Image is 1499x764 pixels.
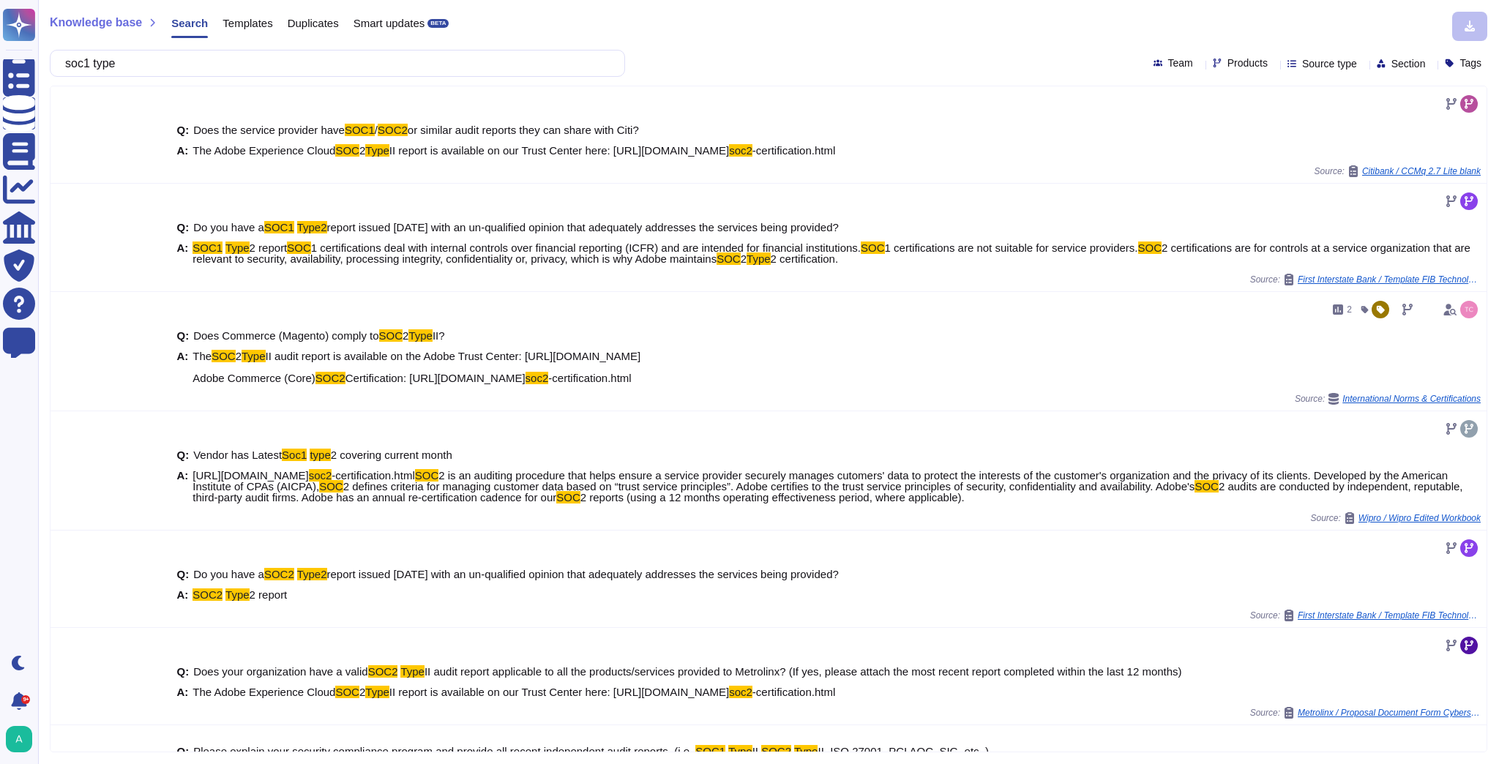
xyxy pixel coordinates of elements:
span: Knowledge base [50,17,142,29]
mark: Type [794,745,818,757]
span: Does your organization have a valid [193,665,367,678]
span: 2 [741,252,747,265]
span: Products [1227,58,1268,68]
span: Team [1168,58,1193,68]
mark: Type [225,241,250,254]
span: The Adobe Experience Cloud [192,686,335,698]
span: II audit report is available on the Adobe Trust Center: [URL][DOMAIN_NAME] Adobe Commerce (Core) [192,350,640,384]
span: report issued [DATE] with an un-qualified opinion that adequately addresses the services being pr... [327,568,839,580]
b: A: [176,470,188,503]
span: Does Commerce (Magento) comply to [193,329,378,342]
span: / [375,124,378,136]
span: 2 certification. [771,252,839,265]
mark: SOC1 [345,124,375,136]
mark: SOC [212,350,236,362]
mark: SOC1 [695,745,725,757]
span: First Interstate Bank / Template FIB Technology Evaluation Scorecard (Adobe Livecycle).[DOMAIN_NAME] [1298,611,1481,620]
mark: SOC [379,329,403,342]
b: Q: [176,666,189,677]
b: Q: [176,569,189,580]
b: A: [176,351,188,383]
span: Citibank / CCMq 2.7 Lite blank [1362,167,1481,176]
span: 2 report [250,241,288,254]
b: A: [176,686,188,697]
b: Q: [176,330,189,341]
span: 2 reports (using a 12 months operating effectiveness period, where applicable). [580,491,965,503]
mark: SOC [287,241,311,254]
span: 2 report [250,588,288,601]
span: Source: [1315,165,1481,177]
span: Smart updates [354,18,425,29]
span: Does the service provider have [193,124,345,136]
span: Tags [1459,58,1481,68]
mark: SOC2 [315,372,345,384]
b: Q: [176,746,189,757]
mark: SOC [556,491,580,503]
span: 2 [359,144,365,157]
span: Source: [1250,274,1481,285]
span: 2 [1347,305,1352,314]
span: Source type [1302,59,1357,69]
mark: SOC2 [378,124,408,136]
span: II audit report applicable to all the products/services provided to Metrolinx? (If yes, please at... [425,665,1182,678]
span: The [192,350,212,362]
mark: Type2 [297,221,327,233]
span: 1 certifications deal with internal controls over financial reporting (ICFR) and are intended for... [311,241,861,254]
mark: Type [747,252,771,265]
span: 2 certifications are for controls at a service organization that are relevant to security, availa... [192,241,1470,265]
span: First Interstate Bank / Template FIB Technology Evaluation Scorecard (Adobe Livecycle).[DOMAIN_NAME] [1298,275,1481,284]
span: Section [1391,59,1426,69]
b: Q: [176,124,189,135]
span: 2 [359,686,365,698]
mark: SOC2 [264,568,294,580]
span: 2 [403,329,408,342]
span: 2 covering current month [331,449,452,461]
mark: Type [365,686,389,698]
mark: SOC2 [368,665,398,678]
img: user [6,726,32,752]
mark: Type [400,665,425,678]
mark: SOC1 [192,241,223,254]
mark: Type [365,144,389,157]
span: II, [752,745,762,757]
b: Q: [176,449,189,460]
mark: SOC2 [761,745,791,757]
mark: soc2 [309,469,332,482]
div: BETA [427,19,449,28]
span: -certification.html [332,469,414,482]
span: International Norms & Certifications [1342,394,1481,403]
span: Source: [1295,393,1481,405]
mark: soc2 [526,372,549,384]
mark: SOC [415,469,439,482]
span: Certification: [URL][DOMAIN_NAME] [345,372,526,384]
mark: SOC [335,144,359,157]
mark: Soc1 [282,449,307,461]
button: user [3,723,42,755]
b: A: [176,145,188,156]
b: A: [176,589,188,600]
span: -certification.html [752,144,835,157]
mark: SOC [861,241,885,254]
span: II, ISO 27001, PCI AOC, SIG, etc..). [818,745,992,757]
mark: type [310,449,330,461]
mark: soc2 [729,686,752,698]
mark: SOC [717,252,741,265]
img: user [1460,301,1478,318]
span: Metrolinx / Proposal Document Form Cybersecurity Questionnaire [1298,708,1481,717]
mark: Type [225,588,250,601]
mark: SOC2 [192,588,223,601]
span: Vendor has Latest [193,449,282,461]
span: 2 [236,350,242,362]
b: A: [176,242,188,264]
span: 1 certifications are not suitable for service providers. [885,241,1138,254]
span: The Adobe Experience Cloud [192,144,335,157]
span: Search [171,18,208,29]
span: II report is available on our Trust Center here: [URL][DOMAIN_NAME] [389,144,729,157]
mark: SOC [319,480,343,493]
span: Do you have a [193,568,264,580]
mark: soc2 [729,144,752,157]
span: Duplicates [288,18,339,29]
div: 9+ [21,695,30,704]
span: Do you have a [193,221,264,233]
span: Source: [1250,707,1481,719]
